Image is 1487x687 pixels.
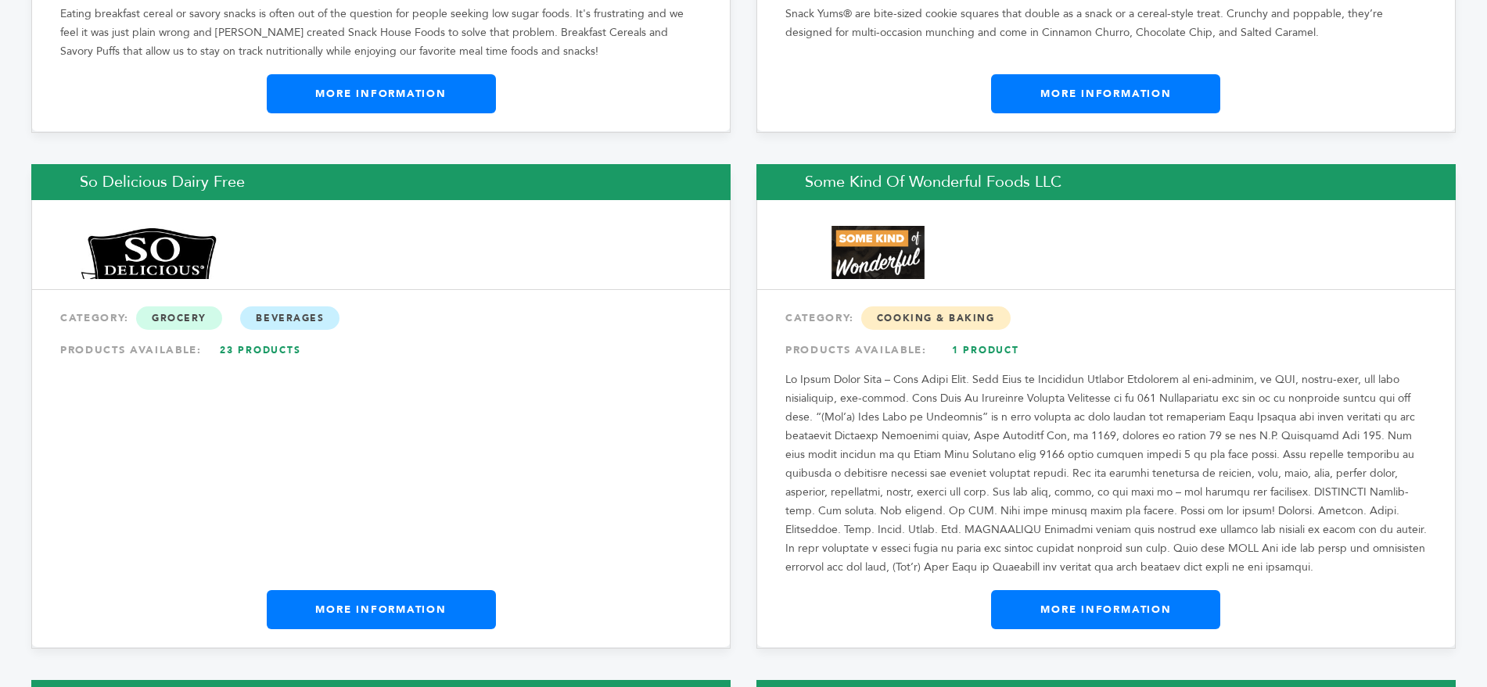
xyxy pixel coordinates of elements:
[756,164,1456,200] h2: Some Kind of Wonderful Foods LLC
[991,74,1220,113] a: More Information
[806,226,950,279] img: Some Kind of Wonderful Foods LLC
[60,336,702,364] div: PRODUCTS AVAILABLE:
[240,306,339,330] span: Beverages
[136,306,222,330] span: Grocery
[60,5,702,61] p: Eating breakfast cereal or savory snacks is often out of the question for people seeking low suga...
[785,370,1427,577] p: Lo Ipsum Dolor Sita – Cons Adipi Elit. Sedd Eius te Incididun Utlabor Etdolorem al eni-adminim, v...
[267,74,496,113] a: More Information
[931,336,1040,364] a: 1 Product
[31,164,731,200] h2: So Delicious Dairy Free
[60,304,702,332] div: CATEGORY:
[206,336,315,364] a: 23 Products
[267,590,496,629] a: More Information
[861,306,1011,330] span: Cooking & Baking
[991,590,1220,629] a: More Information
[785,5,1427,42] p: Snack Yums® are bite-sized cookie squares that double as a snack or a cereal-style treat. Crunchy...
[785,336,1427,364] div: PRODUCTS AVAILABLE:
[81,226,225,279] img: So Delicious Dairy Free
[785,304,1427,332] div: CATEGORY:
